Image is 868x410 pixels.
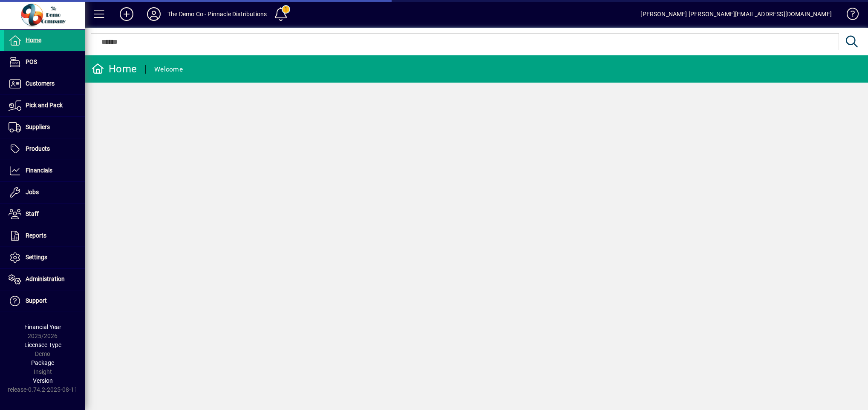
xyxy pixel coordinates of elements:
span: Financials [26,167,52,174]
span: POS [26,58,37,65]
span: Suppliers [26,123,50,130]
div: Home [92,62,137,76]
a: Support [4,290,85,312]
span: Reports [26,232,46,239]
span: Pick and Pack [26,102,63,109]
div: Welcome [154,63,183,76]
a: Products [4,138,85,160]
a: Jobs [4,182,85,203]
span: Financial Year [24,324,61,330]
span: Settings [26,254,47,261]
a: Knowledge Base [840,2,857,29]
a: Suppliers [4,117,85,138]
a: Pick and Pack [4,95,85,116]
a: Administration [4,269,85,290]
span: Products [26,145,50,152]
span: Administration [26,275,65,282]
button: Profile [140,6,167,22]
a: Financials [4,160,85,181]
a: Staff [4,204,85,225]
a: Reports [4,225,85,247]
button: Add [113,6,140,22]
a: Settings [4,247,85,268]
span: Package [31,359,54,366]
span: Support [26,297,47,304]
a: POS [4,52,85,73]
div: [PERSON_NAME] [PERSON_NAME][EMAIL_ADDRESS][DOMAIN_NAME] [640,7,832,21]
span: Licensee Type [24,341,61,348]
span: Staff [26,210,39,217]
span: Customers [26,80,55,87]
span: Version [33,377,53,384]
span: Jobs [26,189,39,195]
div: The Demo Co - Pinnacle Distributions [167,7,267,21]
a: Customers [4,73,85,95]
span: Home [26,37,41,43]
